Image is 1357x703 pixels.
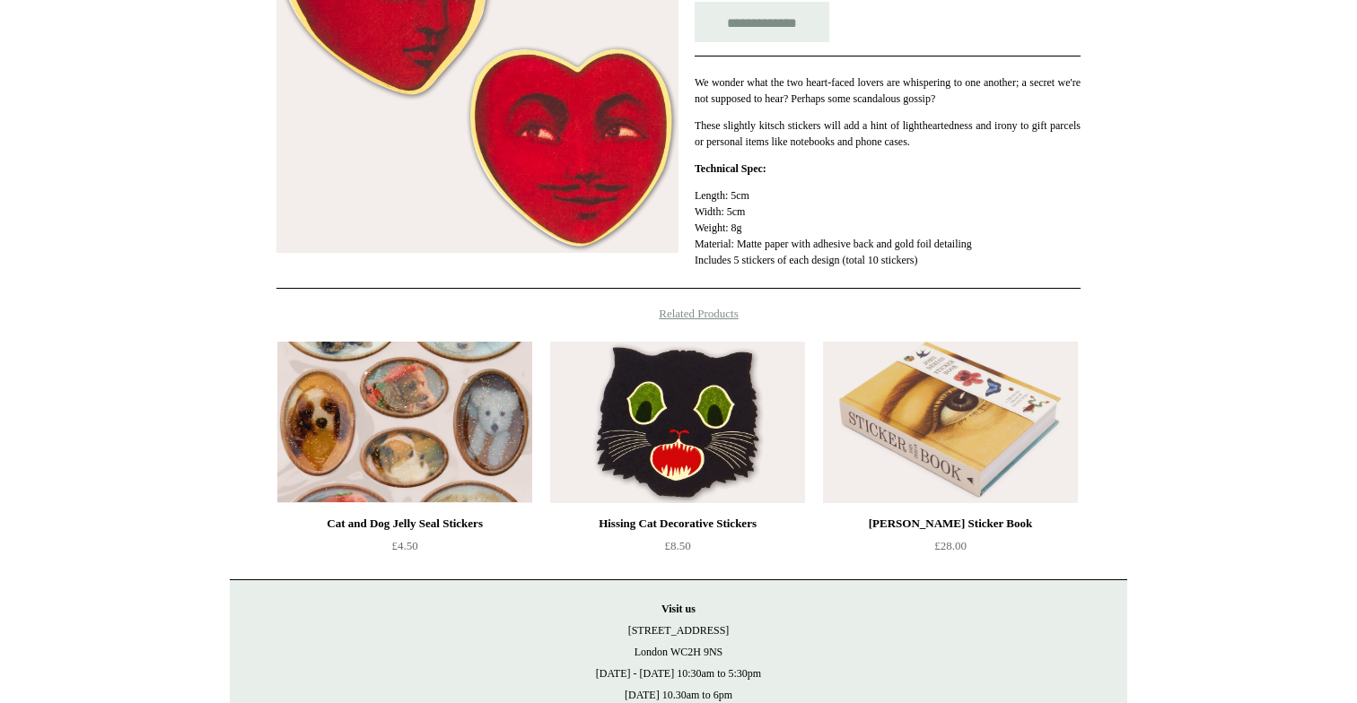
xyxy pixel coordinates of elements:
img: John Derian Sticker Book [823,342,1078,503]
h4: Related Products [230,307,1127,321]
a: Cat and Dog Jelly Seal Stickers £4.50 [277,513,532,586]
a: Hissing Cat Decorative Stickers Hissing Cat Decorative Stickers [550,342,805,503]
div: [PERSON_NAME] Sticker Book [827,513,1073,534]
strong: Visit us [661,603,696,615]
div: Cat and Dog Jelly Seal Stickers [282,513,528,534]
a: Hissing Cat Decorative Stickers £8.50 [550,513,805,586]
p: These slightly kitsch stickers will add a hint of lightheartedness and irony to gift parcels or p... [695,117,1081,150]
img: Hissing Cat Decorative Stickers [550,342,805,503]
p: Length: 5cm Width: 5cm Weight: 8g Material: Matte paper with adhesive back and gold foil detailin... [695,187,1081,268]
span: £4.50 [391,539,417,552]
span: £28.00 [934,539,967,552]
a: [PERSON_NAME] Sticker Book £28.00 [823,513,1078,586]
div: Hissing Cat Decorative Stickers [555,513,801,534]
strong: Technical Spec: [695,162,766,175]
span: £8.50 [664,539,690,552]
p: We wonder what the two heart-faced lovers are whispering to one another; a secret we're not suppo... [695,74,1081,107]
a: John Derian Sticker Book John Derian Sticker Book [823,342,1078,503]
a: Cat and Dog Jelly Seal Stickers Cat and Dog Jelly Seal Stickers [277,342,532,503]
img: Cat and Dog Jelly Seal Stickers [277,342,532,503]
